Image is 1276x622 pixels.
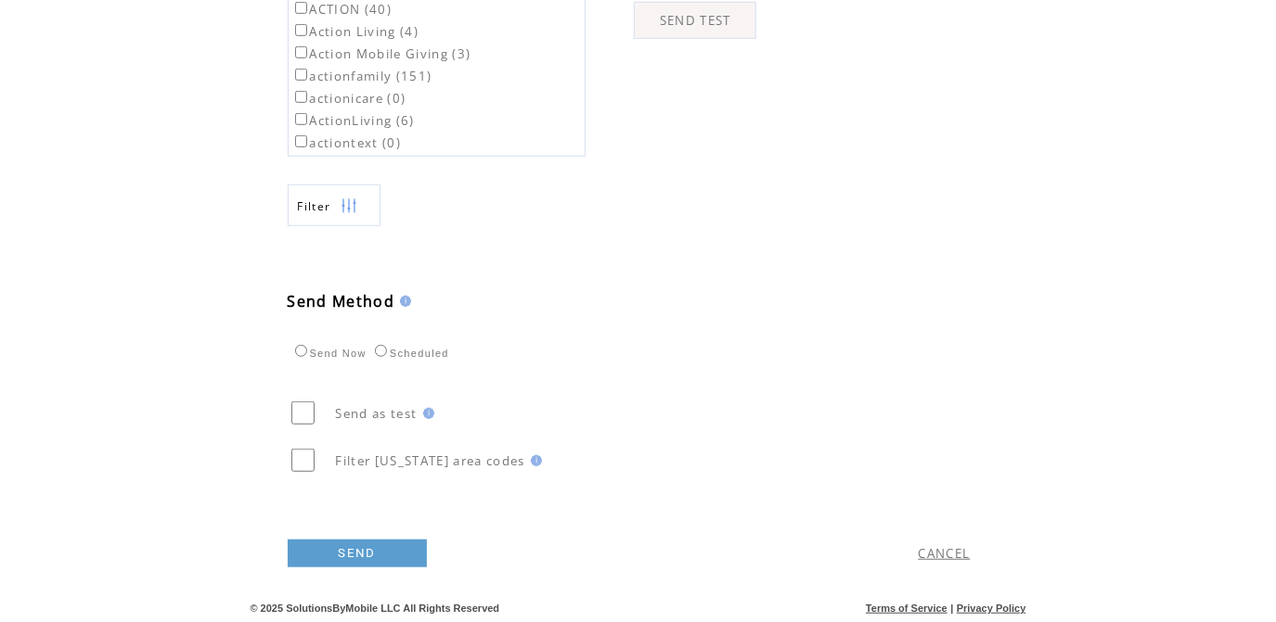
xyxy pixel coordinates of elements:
label: Action Living (4) [291,23,419,40]
input: Action Mobile Giving (3) [295,46,307,58]
label: Scheduled [370,348,449,359]
input: ActionLiving (6) [295,113,307,125]
span: © 2025 SolutionsByMobile LLC All Rights Reserved [251,603,500,614]
a: Filter [288,184,380,226]
a: SEND TEST [634,2,756,39]
img: help.gif [418,408,434,419]
label: ActionLiving (6) [291,112,415,129]
span: Send as test [336,405,418,422]
input: Action Living (4) [295,24,307,36]
label: Action Mobile Giving (3) [291,45,471,62]
img: help.gif [394,296,411,307]
input: actionfamily (151) [295,69,307,81]
label: ACTION (40) [291,1,393,18]
input: ACTION (40) [295,2,307,14]
span: Send Method [288,291,395,311]
span: | [950,603,953,614]
a: Terms of Service [866,603,947,614]
input: Scheduled [375,345,387,357]
label: Send Now [290,348,367,359]
label: actionicare (0) [291,90,406,107]
img: help.gif [525,455,542,466]
span: Filter [US_STATE] area codes [336,452,525,469]
img: filters.png [341,185,357,227]
a: Privacy Policy [957,603,1026,614]
a: CANCEL [919,545,971,562]
a: SEND [288,539,427,567]
input: Send Now [295,345,307,357]
label: actionfamily (151) [291,68,432,84]
input: actiontext (0) [295,135,307,147]
input: actionicare (0) [295,91,307,103]
span: Show filters [298,198,331,214]
label: actiontext (0) [291,134,402,151]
